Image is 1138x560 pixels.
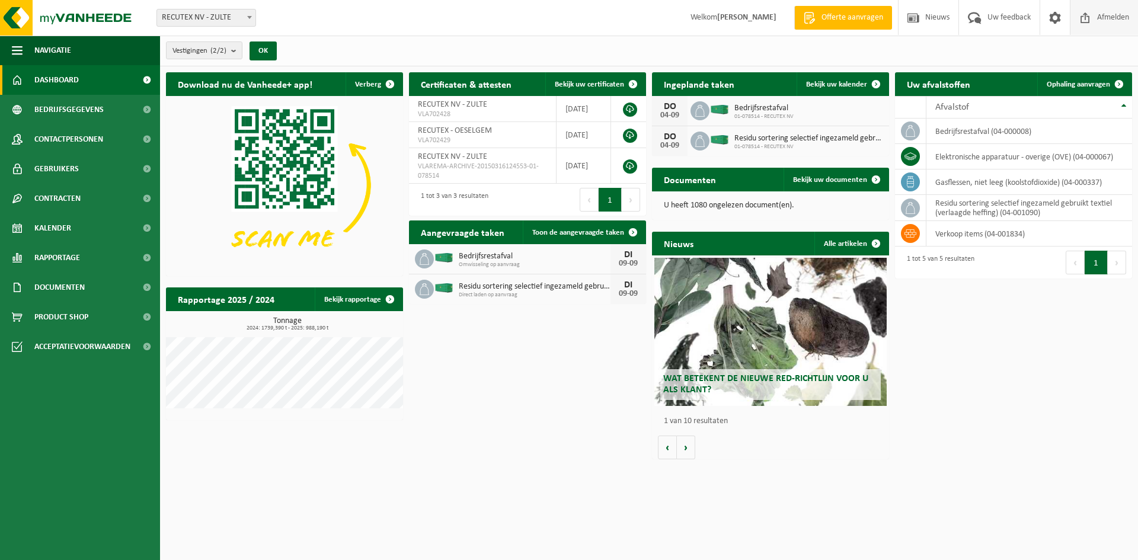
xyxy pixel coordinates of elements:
[658,102,682,111] div: DO
[418,126,492,135] span: RECUTEX - OESELGEM
[34,36,71,65] span: Navigatie
[819,12,886,24] span: Offerte aanvragen
[172,42,226,60] span: Vestigingen
[622,188,640,212] button: Next
[166,41,242,59] button: Vestigingen(2/2)
[1047,81,1110,88] span: Ophaling aanvragen
[34,213,71,243] span: Kalender
[926,119,1132,144] td: bedrijfsrestafval (04-000008)
[1108,251,1126,274] button: Next
[434,252,454,263] img: HK-XC-40-GN-00
[166,96,403,274] img: Download de VHEPlus App
[315,287,402,311] a: Bekijk rapportage
[709,135,730,145] img: HK-XC-40-GN-00
[797,72,888,96] a: Bekijk uw kalender
[418,162,547,181] span: VLAREMA-ARCHIVE-20150316124553-01-078514
[1085,251,1108,274] button: 1
[555,81,624,88] span: Bekijk uw certificaten
[34,273,85,302] span: Documenten
[157,9,255,26] span: RECUTEX NV - ZULTE
[418,136,547,145] span: VLA702429
[664,417,883,425] p: 1 van 10 resultaten
[784,168,888,191] a: Bekijk uw documenten
[935,103,969,112] span: Afvalstof
[34,184,81,213] span: Contracten
[34,302,88,332] span: Product Shop
[156,9,256,27] span: RECUTEX NV - ZULTE
[734,113,794,120] span: 01-078514 - RECUTEX NV
[523,220,645,244] a: Toon de aangevraagde taken
[658,132,682,142] div: DO
[34,95,104,124] span: Bedrijfsgegevens
[418,100,487,109] span: RECUTEX NV - ZULTE
[34,124,103,154] span: Contactpersonen
[664,201,877,210] p: U heeft 1080 ongelezen document(en).
[652,72,746,95] h2: Ingeplande taken
[926,195,1132,221] td: residu sortering selectief ingezameld gebruikt textiel (verlaagde heffing) (04-001090)
[616,290,640,298] div: 09-09
[926,144,1132,169] td: elektronische apparatuur - overige (OVE) (04-000067)
[616,260,640,268] div: 09-09
[166,287,286,311] h2: Rapportage 2025 / 2024
[166,72,324,95] h2: Download nu de Vanheede+ app!
[926,169,1132,195] td: gasflessen, niet leeg (koolstofdioxide) (04-000337)
[652,168,728,191] h2: Documenten
[459,252,610,261] span: Bedrijfsrestafval
[34,65,79,95] span: Dashboard
[34,243,80,273] span: Rapportage
[250,41,277,60] button: OK
[34,332,130,361] span: Acceptatievoorwaarden
[709,104,730,115] img: HK-XC-40-GN-00
[459,282,610,292] span: Residu sortering selectief ingezameld gebruikt textiel (verlaagde heffing)
[172,325,403,331] span: 2024: 1739,390 t - 2025: 988,190 t
[557,96,611,122] td: [DATE]
[532,229,624,236] span: Toon de aangevraagde taken
[415,187,488,213] div: 1 tot 3 van 3 resultaten
[717,13,776,22] strong: [PERSON_NAME]
[658,111,682,120] div: 04-09
[663,374,868,395] span: Wat betekent de nieuwe RED-richtlijn voor u als klant?
[1037,72,1131,96] a: Ophaling aanvragen
[172,317,403,331] h3: Tonnage
[1066,251,1085,274] button: Previous
[793,176,867,184] span: Bekijk uw documenten
[459,261,610,268] span: Omwisseling op aanvraag
[734,143,883,151] span: 01-078514 - RECUTEX NV
[895,72,982,95] h2: Uw afvalstoffen
[557,122,611,148] td: [DATE]
[34,154,79,184] span: Gebruikers
[210,47,226,55] count: (2/2)
[418,152,487,161] span: RECUTEX NV - ZULTE
[658,436,677,459] button: Vorige
[616,280,640,290] div: DI
[806,81,867,88] span: Bekijk uw kalender
[794,6,892,30] a: Offerte aanvragen
[616,250,640,260] div: DI
[926,221,1132,247] td: verkoop items (04-001834)
[557,148,611,184] td: [DATE]
[814,232,888,255] a: Alle artikelen
[901,249,974,276] div: 1 tot 5 van 5 resultaten
[580,188,599,212] button: Previous
[599,188,622,212] button: 1
[658,142,682,150] div: 04-09
[434,283,454,293] img: HK-XC-40-GN-00
[734,104,794,113] span: Bedrijfsrestafval
[734,134,883,143] span: Residu sortering selectief ingezameld gebruikt textiel (verlaagde heffing)
[652,232,705,255] h2: Nieuws
[346,72,402,96] button: Verberg
[418,110,547,119] span: VLA702428
[459,292,610,299] span: Direct laden op aanvraag
[545,72,645,96] a: Bekijk uw certificaten
[409,72,523,95] h2: Certificaten & attesten
[654,258,887,406] a: Wat betekent de nieuwe RED-richtlijn voor u als klant?
[409,220,516,244] h2: Aangevraagde taken
[355,81,381,88] span: Verberg
[677,436,695,459] button: Volgende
